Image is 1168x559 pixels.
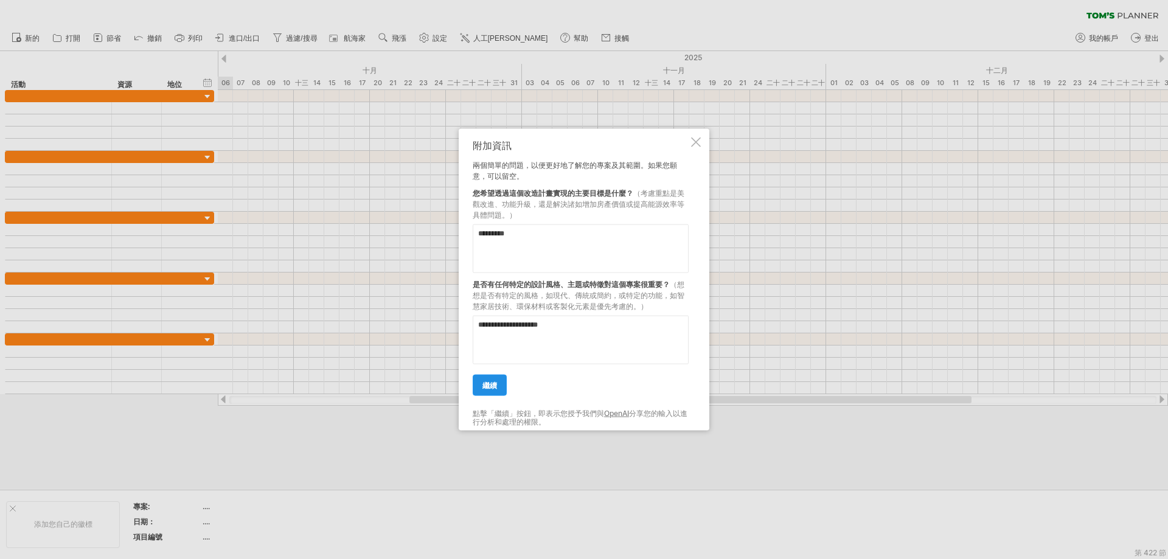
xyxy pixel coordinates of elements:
[473,408,687,426] font: 分享您的輸入以進行分析和處理的權限。
[473,160,677,180] font: 兩個簡單的問題，以便更好地了解您的專案及其範圍。如果您願意，可以留空。
[473,279,670,288] font: 是否有任何特定的設計風格、主題或特徵對這個專案很重要？
[473,408,604,417] font: 點擊「繼續」按鈕，即表示您授予我們與
[604,408,629,417] a: OpenAI
[473,139,512,151] font: 附加資訊
[473,188,684,219] font: （考慮重點是美觀改進、功能升級，還是解決諸如增加房產價值或提高能源效率等具體問題。）
[482,380,497,389] font: 繼續
[473,374,507,395] a: 繼續
[473,279,684,310] font: （想想是否有特定的風格，如現代、傳統或簡約，或特定的功能，如智慧家居技術、環保材料或客製化元素是優先考慮的。）
[473,188,633,197] font: 您希望透過這個改造計畫實現的主要目標是什麼？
